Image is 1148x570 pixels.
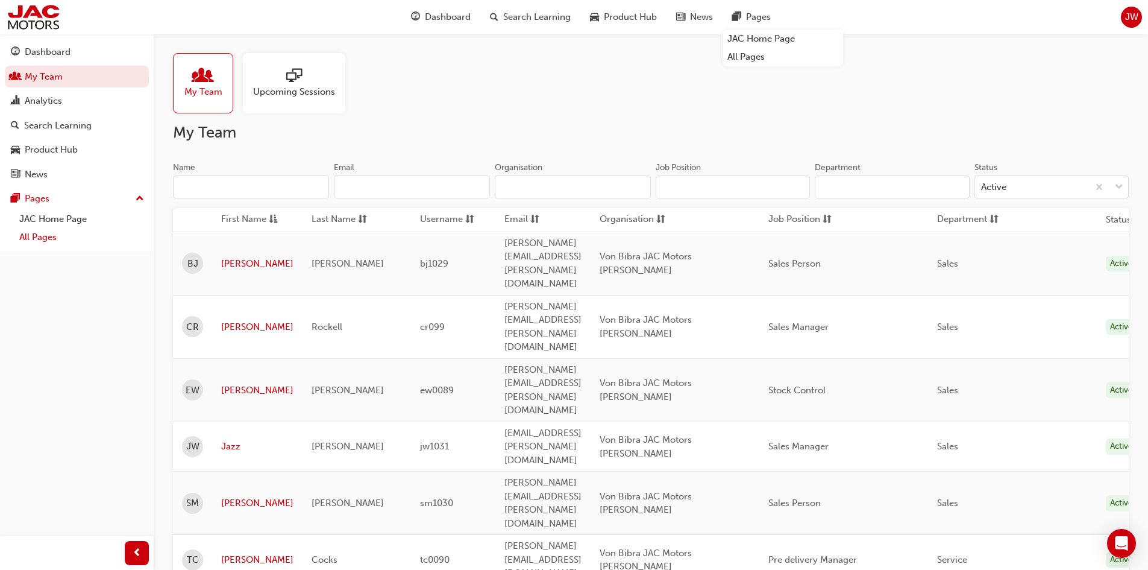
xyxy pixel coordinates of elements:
button: First Nameasc-icon [221,212,287,227]
a: [PERSON_NAME] [221,384,293,397]
div: Status [974,162,997,174]
span: Sales Person [768,498,821,508]
span: prev-icon [133,546,142,561]
span: Dashboard [425,10,471,24]
span: guage-icon [411,10,420,25]
span: sorting-icon [465,212,474,227]
a: Search Learning [5,115,149,137]
a: car-iconProduct Hub [580,5,667,30]
a: [PERSON_NAME] [221,553,293,567]
span: search-icon [490,10,498,25]
button: Job Positionsorting-icon [768,212,835,227]
span: [PERSON_NAME][EMAIL_ADDRESS][PERSON_NAME][DOMAIN_NAME] [504,477,582,529]
input: Department [815,176,969,198]
div: Name [173,162,195,174]
span: [EMAIL_ADDRESS][PERSON_NAME][DOMAIN_NAME] [504,428,582,466]
span: down-icon [1115,180,1123,195]
span: cr099 [420,321,445,332]
button: DashboardMy TeamAnalyticsSearch LearningProduct HubNews [5,39,149,188]
input: Organisation [495,176,651,198]
span: asc-icon [269,212,278,227]
a: [PERSON_NAME] [221,496,293,510]
span: Organisation [600,212,654,227]
span: Von Bibra JAC Motors [PERSON_NAME] [600,314,692,339]
button: JW [1121,7,1142,28]
a: News [5,163,149,186]
span: bj1029 [420,258,448,269]
h2: My Team [173,123,1129,142]
span: Von Bibra JAC Motors [PERSON_NAME] [600,251,692,276]
span: pages-icon [732,10,741,25]
span: sorting-icon [358,212,367,227]
span: News [690,10,713,24]
input: Email [334,176,490,198]
span: ew0089 [420,385,454,396]
a: All Pages [723,48,843,66]
div: Active [1106,495,1137,511]
span: Job Position [768,212,820,227]
span: Von Bibra JAC Motors [PERSON_NAME] [600,378,692,402]
div: Analytics [25,94,62,108]
span: Rockell [312,321,342,332]
span: Product Hub [604,10,657,24]
div: Email [334,162,354,174]
div: Dashboard [25,45,71,59]
a: All Pages [14,228,149,247]
span: chart-icon [11,96,20,107]
button: Pages [5,188,149,210]
div: Active [1106,319,1137,335]
a: My Team [5,66,149,88]
a: news-iconNews [667,5,723,30]
span: My Team [184,85,222,99]
a: [PERSON_NAME] [221,320,293,334]
a: My Team [173,53,243,113]
span: First Name [221,212,266,227]
span: Sales [937,498,958,508]
span: car-icon [590,10,599,25]
a: search-iconSearch Learning [480,5,580,30]
div: Active [1106,256,1137,272]
span: Department [937,212,987,227]
span: [PERSON_NAME] [312,385,384,396]
a: guage-iconDashboard [401,5,480,30]
span: car-icon [11,145,20,156]
a: [PERSON_NAME] [221,257,293,271]
span: TC [187,553,199,567]
span: guage-icon [11,47,20,58]
input: Name [173,176,329,198]
span: people-icon [11,72,20,83]
a: JAC Home Page [14,210,149,229]
div: News [25,168,48,182]
button: Usernamesorting-icon [420,212,486,227]
span: sorting-icon [656,212,665,227]
span: Service [937,554,967,565]
span: sorting-icon [530,212,539,227]
a: Analytics [5,90,149,112]
span: Von Bibra JAC Motors [PERSON_NAME] [600,491,692,516]
img: jac-portal [6,4,61,31]
span: Last Name [312,212,356,227]
span: Cocks [312,554,337,565]
span: Sales Manager [768,321,829,332]
div: Pages [25,192,49,206]
span: [PERSON_NAME][EMAIL_ADDRESS][PERSON_NAME][DOMAIN_NAME] [504,364,582,416]
span: news-icon [676,10,685,25]
a: JAC Home Page [723,30,843,48]
span: sm1030 [420,498,453,508]
span: SM [186,496,199,510]
span: Sales [937,441,958,452]
span: BJ [187,257,198,271]
div: Organisation [495,162,542,174]
span: EW [186,384,199,397]
div: Active [981,180,1006,194]
span: sessionType_ONLINE_URL-icon [286,68,302,85]
span: [PERSON_NAME] [312,258,384,269]
div: Active [1106,439,1137,455]
div: Product Hub [25,143,78,157]
div: Department [815,162,861,174]
div: Job Position [656,162,701,174]
span: Von Bibra JAC Motors [PERSON_NAME] [600,434,692,459]
span: Upcoming Sessions [253,85,335,99]
input: Job Position [656,176,810,198]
